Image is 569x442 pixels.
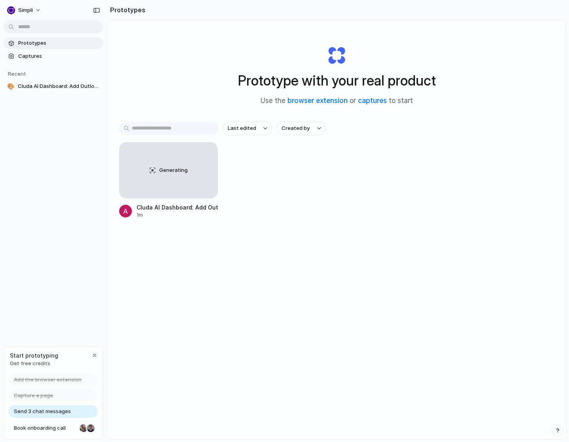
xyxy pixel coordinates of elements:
[8,70,26,77] span: Recent
[4,80,103,92] a: 🎨Cluda AI Dashboard: Add Outlook Email Attachments
[86,423,95,433] div: Christian Iacullo
[18,52,100,60] span: Captures
[10,351,58,360] span: Start prototyping
[18,6,33,14] span: Simpli
[18,82,100,90] span: Cluda AI Dashboard: Add Outlook Email Attachments
[238,70,436,91] h1: Prototype with your real product
[4,4,45,17] button: Simpli
[8,422,98,434] a: Book onboarding call
[287,97,348,105] a: browser extension
[159,166,188,174] span: Generating
[107,5,145,15] h2: Prototypes
[4,37,103,49] a: Prototypes
[119,142,218,219] a: GeneratingCluda AI Dashboard: Add Outlook Email Attachments1m
[4,50,103,62] a: Captures
[79,423,88,433] div: Nicole Kubica
[358,97,387,105] a: captures
[18,39,100,47] span: Prototypes
[14,376,82,384] span: Add the browser extension
[228,124,256,132] span: Last edited
[14,392,53,400] span: Capture a page
[261,96,413,106] span: Use the or to start
[277,122,326,135] button: Created by
[10,360,58,368] span: Get free credits
[14,424,76,432] span: Book onboarding call
[14,408,71,415] span: Send 3 chat messages
[223,122,272,135] button: Last edited
[282,124,310,132] span: Created by
[137,203,218,211] div: Cluda AI Dashboard: Add Outlook Email Attachments
[7,82,15,90] div: 🎨
[137,211,218,219] div: 1m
